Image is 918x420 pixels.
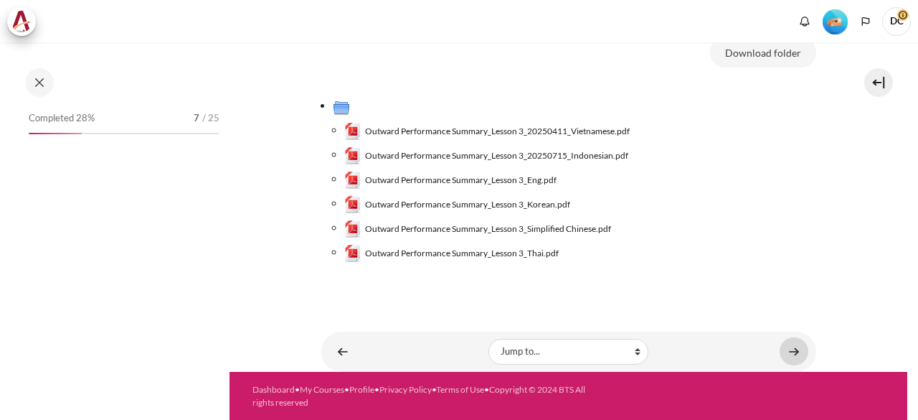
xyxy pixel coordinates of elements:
[344,196,361,213] img: Outward Performance Summary_Lesson 3_Korean.pdf
[436,384,484,395] a: Terms of Use
[365,174,557,187] span: Outward Performance Summary_Lesson 3_Eng.pdf
[344,172,361,189] img: Outward Performance Summary_Lesson 3_Eng.pdf
[855,11,876,32] button: Languages
[300,384,344,395] a: My Courses
[344,172,557,189] a: Outward Performance Summary_Lesson 3_Eng.pdfOutward Performance Summary_Lesson 3_Eng.pdf
[344,245,559,262] a: Outward Performance Summary_Lesson 3_Thai.pdfOutward Performance Summary_Lesson 3_Thai.pdf
[349,384,374,395] a: Profile
[365,149,628,162] span: Outward Performance Summary_Lesson 3_20250715_Indonesian.pdf
[823,8,848,34] div: Level #2
[365,198,570,211] span: Outward Performance Summary_Lesson 3_Korean.pdf
[817,8,853,34] a: Level #2
[882,7,911,36] a: User menu
[823,9,848,34] img: Level #2
[780,337,808,365] a: Collusion Scenario Match-Up ►
[202,111,219,126] span: / 25
[365,247,559,260] span: Outward Performance Summary_Lesson 3_Thai.pdf
[344,147,361,164] img: Outward Performance Summary_Lesson 3_20250715_Indonesian.pdf
[344,220,612,238] a: Outward Performance Summary_Lesson 3_Simplified Chinese.pdfOutward Performance Summary_Lesson 3_S...
[252,383,592,409] div: • • • • •
[344,123,630,140] a: Outward Performance Summary_Lesson 3_20250411_Vietnamese.pdfOutward Performance Summary_Lesson 3_...
[328,337,357,365] a: ◄ Lesson 3 Videos (13 min.)
[29,111,95,126] span: Completed 28%
[7,7,43,36] a: Architeck Architeck
[344,123,361,140] img: Outward Performance Summary_Lesson 3_20250411_Vietnamese.pdf
[710,37,816,67] button: Download folder
[344,147,629,164] a: Outward Performance Summary_Lesson 3_20250715_Indonesian.pdfOutward Performance Summary_Lesson 3_...
[11,11,32,32] img: Architeck
[344,196,571,213] a: Outward Performance Summary_Lesson 3_Korean.pdfOutward Performance Summary_Lesson 3_Korean.pdf
[379,384,432,395] a: Privacy Policy
[194,111,199,126] span: 7
[344,220,361,238] img: Outward Performance Summary_Lesson 3_Simplified Chinese.pdf
[365,125,630,138] span: Outward Performance Summary_Lesson 3_20250411_Vietnamese.pdf
[882,7,911,36] span: DC
[794,11,815,32] div: Show notification window with no new notifications
[29,133,82,134] div: 28%
[365,223,611,235] span: Outward Performance Summary_Lesson 3_Simplified Chinese.pdf
[344,245,361,262] img: Outward Performance Summary_Lesson 3_Thai.pdf
[252,384,295,395] a: Dashboard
